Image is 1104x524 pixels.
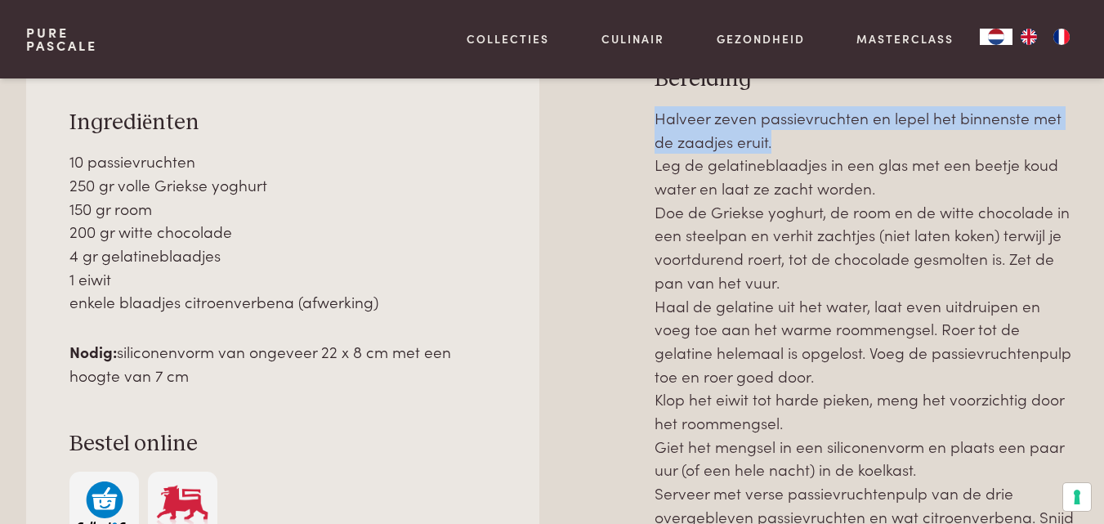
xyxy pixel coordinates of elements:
[1045,29,1078,45] a: FR
[26,26,97,52] a: PurePascale
[980,29,1012,45] div: Language
[655,65,1078,94] h3: Bereiding
[856,30,954,47] a: Masterclass
[69,340,495,387] p: siliconenvorm van ongeveer 22 x 8 cm met een hoogte van 7 cm
[980,29,1012,45] a: NL
[717,30,805,47] a: Gezondheid
[1012,29,1078,45] ul: Language list
[69,150,495,314] p: 10 passievruchten 250 gr volle Griekse yoghurt 150 gr room 200 gr witte chocolade 4 gr gelatinebl...
[69,111,199,134] span: Ingrediënten
[1063,483,1091,511] button: Uw voorkeuren voor toestemming voor trackingtechnologieën
[69,430,495,459] h3: Bestel online
[980,29,1078,45] aside: Language selected: Nederlands
[601,30,664,47] a: Culinair
[1012,29,1045,45] a: EN
[467,30,549,47] a: Collecties
[69,340,117,362] strong: Nodig:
